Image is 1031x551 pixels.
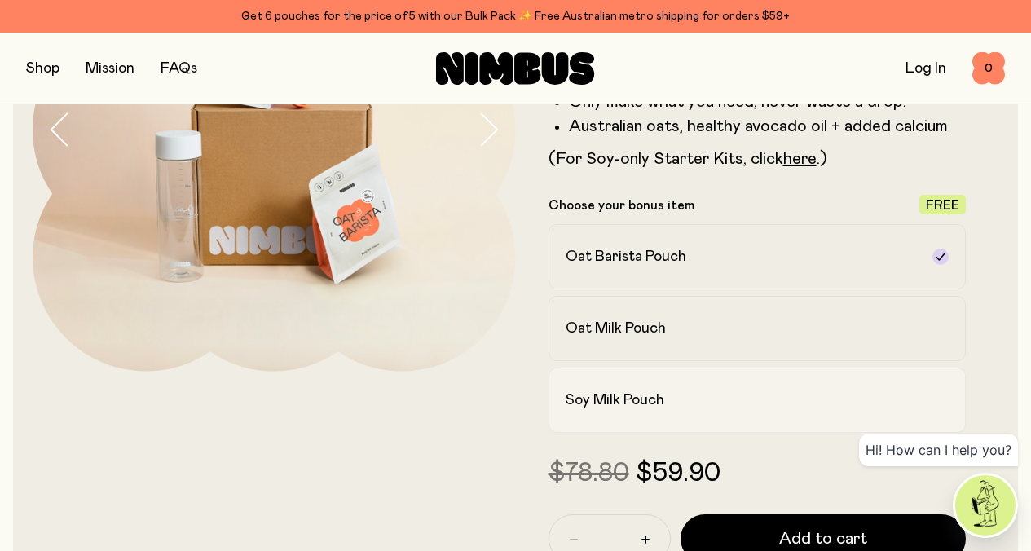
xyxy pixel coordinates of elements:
[926,199,959,212] span: Free
[549,197,694,214] p: Choose your bonus item
[566,247,686,267] h2: Oat Barista Pouch
[859,434,1018,466] div: Hi! How can I help you?
[549,149,967,169] p: (For Soy-only Starter Kits, click .)
[566,319,666,338] h2: Oat Milk Pouch
[636,461,720,487] span: $59.90
[86,61,134,76] a: Mission
[566,390,664,410] h2: Soy Milk Pouch
[161,61,197,76] a: FAQs
[955,475,1016,536] img: agent
[783,151,817,167] a: here
[26,7,1005,26] div: Get 6 pouches for the price of 5 with our Bulk Pack ✨ Free Australian metro shipping for orders $59+
[549,461,629,487] span: $78.80
[972,52,1005,85] button: 0
[779,527,867,550] span: Add to cart
[569,117,967,136] li: Australian oats, healthy avocado oil + added calcium
[905,61,946,76] a: Log In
